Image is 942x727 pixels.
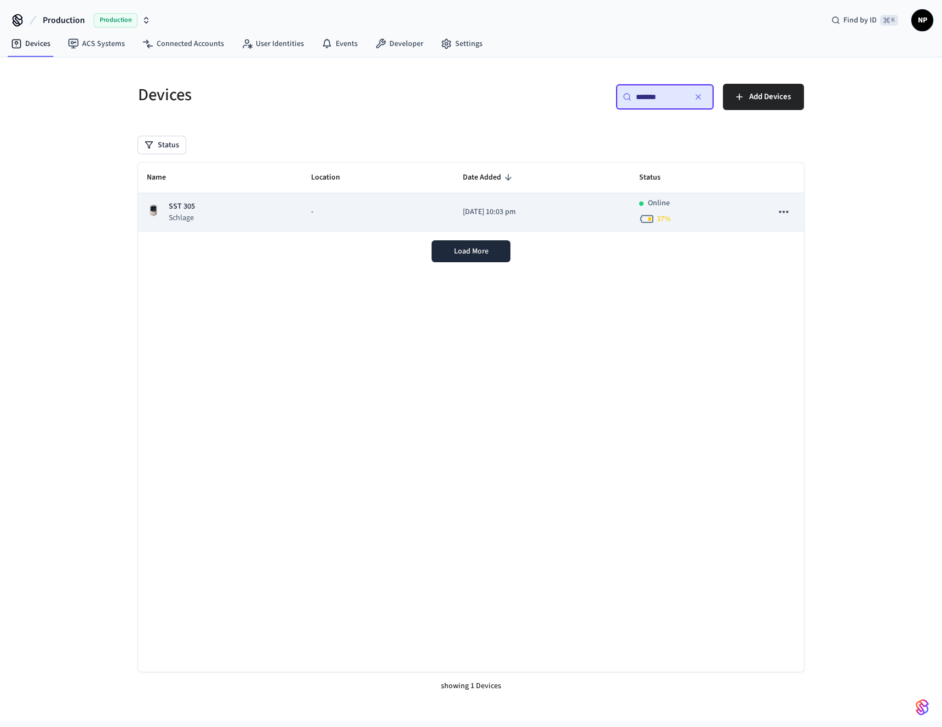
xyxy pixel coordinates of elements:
a: Events [313,34,366,54]
span: Location [311,169,354,186]
button: Status [138,136,186,154]
a: User Identities [233,34,313,54]
img: SeamLogoGradient.69752ec5.svg [916,699,929,716]
a: ACS Systems [59,34,134,54]
span: Date Added [463,169,515,186]
span: Production [43,14,85,27]
span: Load More [454,246,489,257]
a: Devices [2,34,59,54]
span: Status [639,169,675,186]
span: - [311,206,313,218]
span: 37 % [657,214,671,224]
p: Online [648,198,670,209]
button: Add Devices [723,84,804,110]
a: Settings [432,34,491,54]
a: Developer [366,34,432,54]
table: sticky table [138,163,804,232]
img: Schlage Sense Smart Deadbolt with Camelot Trim, Front [147,204,160,217]
p: Schlage [169,212,195,223]
span: Name [147,169,180,186]
span: Find by ID [843,15,877,26]
span: Production [94,13,137,27]
h5: Devices [138,84,464,106]
button: Load More [432,240,510,262]
p: [DATE] 10:03 pm [463,206,622,218]
div: Find by ID⌘ K [823,10,907,30]
span: NP [912,10,932,30]
button: NP [911,9,933,31]
p: SST 305 [169,201,195,212]
span: Add Devices [749,90,791,104]
a: Connected Accounts [134,34,233,54]
div: showing 1 Devices [138,672,804,701]
span: ⌘ K [880,15,898,26]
